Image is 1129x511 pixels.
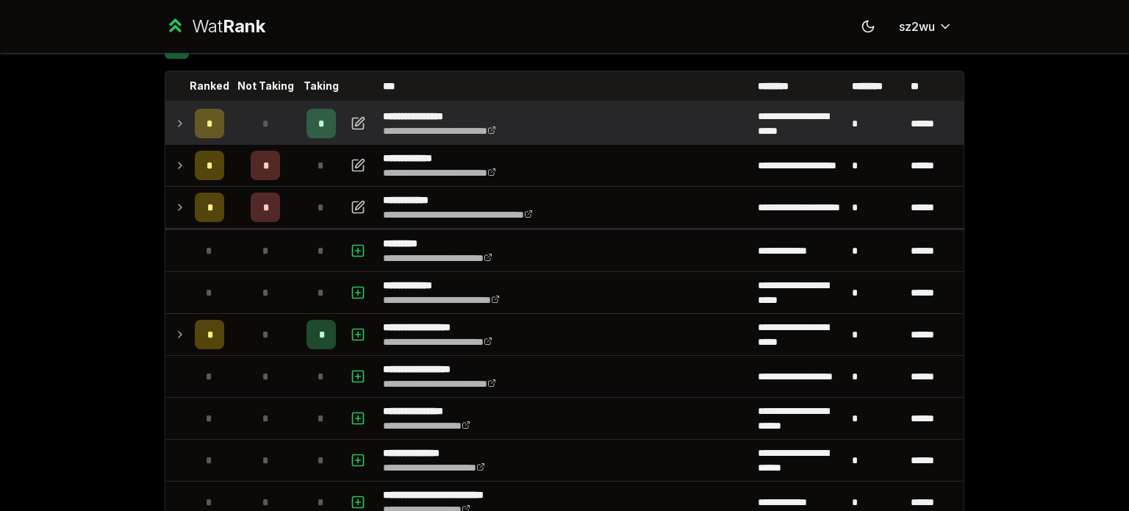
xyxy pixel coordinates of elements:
p: Ranked [190,79,229,93]
span: sz2wu [899,18,935,35]
p: Taking [304,79,339,93]
span: Rank [223,15,265,37]
button: sz2wu [887,13,964,40]
div: Wat [192,15,265,38]
a: WatRank [165,15,265,38]
p: Not Taking [237,79,294,93]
